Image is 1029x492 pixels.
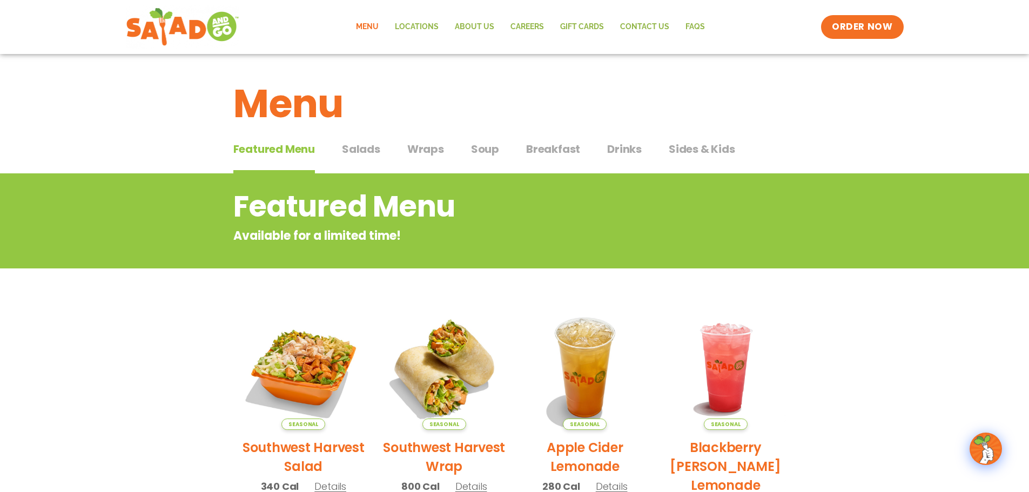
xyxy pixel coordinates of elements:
[821,15,903,39] a: ORDER NOW
[971,434,1001,464] img: wpChatIcon
[526,141,580,157] span: Breakfast
[382,438,507,476] h2: Southwest Harvest Wrap
[241,438,366,476] h2: Southwest Harvest Salad
[704,419,748,430] span: Seasonal
[348,15,387,39] a: Menu
[233,75,796,133] h1: Menu
[233,185,709,228] h2: Featured Menu
[447,15,502,39] a: About Us
[523,438,648,476] h2: Apple Cider Lemonade
[677,15,713,39] a: FAQs
[832,21,892,33] span: ORDER NOW
[382,305,507,430] img: Product photo for Southwest Harvest Wrap
[126,5,240,49] img: new-SAG-logo-768×292
[552,15,612,39] a: GIFT CARDS
[348,15,713,39] nav: Menu
[523,305,648,430] img: Product photo for Apple Cider Lemonade
[233,137,796,174] div: Tabbed content
[502,15,552,39] a: Careers
[233,141,315,157] span: Featured Menu
[422,419,466,430] span: Seasonal
[387,15,447,39] a: Locations
[233,227,709,245] p: Available for a limited time!
[407,141,444,157] span: Wraps
[669,141,735,157] span: Sides & Kids
[471,141,499,157] span: Soup
[342,141,380,157] span: Salads
[612,15,677,39] a: Contact Us
[663,305,788,430] img: Product photo for Blackberry Bramble Lemonade
[281,419,325,430] span: Seasonal
[563,419,607,430] span: Seasonal
[607,141,642,157] span: Drinks
[241,305,366,430] img: Product photo for Southwest Harvest Salad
